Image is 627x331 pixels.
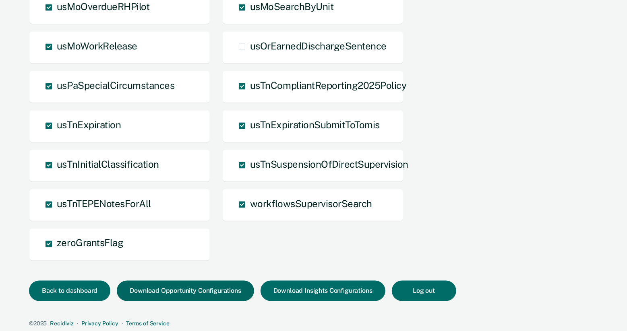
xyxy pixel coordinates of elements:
[57,198,151,209] span: usTnTEPENotesForAll
[57,158,159,170] span: usTnInitialClassification
[250,40,387,51] span: usOrEarnedDischargeSentence
[29,288,117,294] a: Back to dashboard
[29,321,595,327] div: · ·
[261,281,385,301] button: Download Insights Configurations
[81,321,118,327] a: Privacy Policy
[57,80,174,91] span: usPaSpecialCircumstances
[250,119,380,130] span: usTnExpirationSubmitToTomis
[392,281,456,301] button: Log out
[250,80,407,91] span: usTnCompliantReporting2025Policy
[250,158,408,170] span: usTnSuspensionOfDirectSupervision
[117,281,254,301] button: Download Opportunity Configurations
[126,321,170,327] a: Terms of Service
[57,40,137,51] span: usMoWorkRelease
[250,1,333,12] span: usMoSearchByUnit
[29,321,47,327] span: © 2025
[57,237,123,249] span: zeroGrantsFlag
[57,1,149,12] span: usMoOverdueRHPilot
[57,119,121,130] span: usTnExpiration
[29,281,110,301] button: Back to dashboard
[250,198,372,209] span: workflowsSupervisorSearch
[50,321,74,327] a: Recidiviz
